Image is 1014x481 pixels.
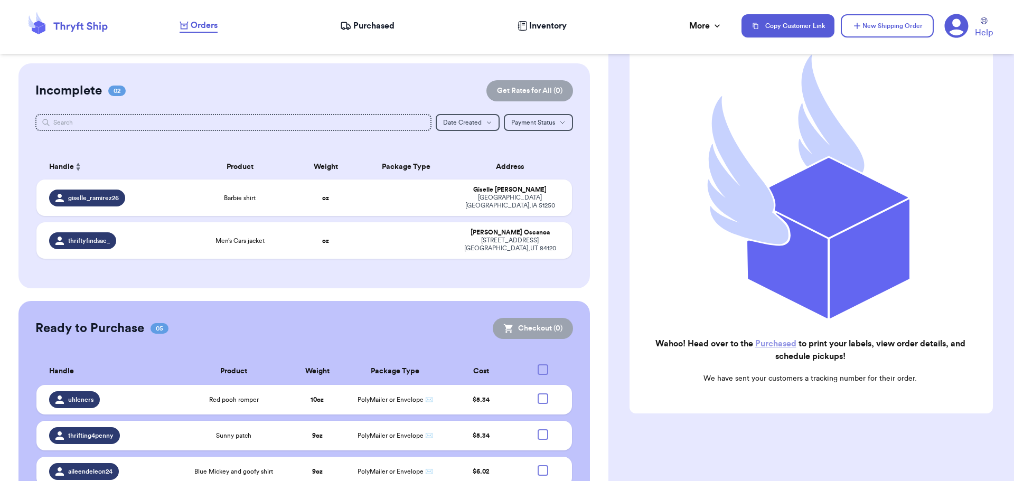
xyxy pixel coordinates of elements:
[209,395,259,404] span: Red pooh romper
[340,20,395,32] a: Purchased
[68,431,114,440] span: thrifting4penny
[68,467,112,476] span: aileendeleon24
[486,80,573,101] button: Get Rates for All (0)
[186,154,294,180] th: Product
[286,358,348,385] th: Weight
[35,320,144,337] h2: Ready to Purchase
[454,154,572,180] th: Address
[473,397,490,403] span: $ 5.34
[294,154,358,180] th: Weight
[975,26,993,39] span: Help
[689,20,722,32] div: More
[473,468,490,475] span: $ 6.02
[49,366,74,377] span: Handle
[74,161,82,173] button: Sort ascending
[312,432,323,439] strong: 9 oz
[529,20,567,32] span: Inventory
[358,468,433,475] span: PolyMailer or Envelope ✉️
[436,114,500,131] button: Date Created
[151,323,168,334] span: 05
[49,162,74,173] span: Handle
[511,119,555,126] span: Payment Status
[638,373,982,384] p: We have sent your customers a tracking number for their order.
[215,237,265,245] span: Men’s Cars jacket
[194,467,273,476] span: Blue Mickey and goofy shirt
[841,14,934,37] button: New Shipping Order
[473,432,490,439] span: $ 5.34
[216,431,251,440] span: Sunny patch
[312,468,323,475] strong: 9 oz
[493,318,573,339] button: Checkout (0)
[353,20,395,32] span: Purchased
[461,229,559,237] div: [PERSON_NAME] Oscanoa
[224,194,256,202] span: Barbie shirt
[358,154,454,180] th: Package Type
[358,397,433,403] span: PolyMailer or Envelope ✉️
[349,358,442,385] th: Package Type
[504,114,573,131] button: Payment Status
[638,337,982,363] h2: Wahoo! Head over to the to print your labels, view order details, and schedule pickups!
[461,194,559,210] div: [GEOGRAPHIC_DATA] [GEOGRAPHIC_DATA] , IA 51250
[358,432,433,439] span: PolyMailer or Envelope ✉️
[322,195,329,201] strong: oz
[442,358,520,385] th: Cost
[108,86,126,96] span: 02
[755,339,796,348] a: Purchased
[311,397,324,403] strong: 10 oz
[975,17,993,39] a: Help
[191,19,218,32] span: Orders
[322,238,329,244] strong: oz
[68,194,119,202] span: giselle_ramirez26
[461,186,559,194] div: Giselle [PERSON_NAME]
[182,358,286,385] th: Product
[518,20,567,32] a: Inventory
[35,82,102,99] h2: Incomplete
[443,119,482,126] span: Date Created
[68,237,110,245] span: thriftyfindsae_
[741,14,834,37] button: Copy Customer Link
[68,395,93,404] span: uhleners
[180,19,218,33] a: Orders
[35,114,432,131] input: Search
[461,237,559,252] div: [STREET_ADDRESS] [GEOGRAPHIC_DATA] , UT 84120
